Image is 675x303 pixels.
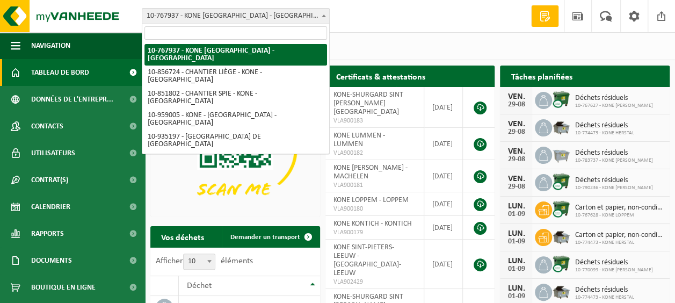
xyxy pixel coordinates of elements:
[31,140,75,167] span: Utilisateurs
[575,176,652,185] span: Déchets résiduels
[575,240,664,246] span: 10-774473 - KONE HERSTAL
[142,8,330,24] span: 10-767937 - KONE BELGIUM - BRUXELLES
[333,228,416,237] span: VLA900179
[575,294,634,301] span: 10-774473 - KONE HERSTAL
[333,196,409,204] span: KONE LOPPEM - LOPPEM
[505,147,527,156] div: VEN.
[505,238,527,246] div: 01-09
[505,120,527,128] div: VEN.
[424,160,463,192] td: [DATE]
[31,167,68,193] span: Contrat(s)
[424,192,463,216] td: [DATE]
[505,265,527,273] div: 01-09
[552,90,570,109] img: WB-1100-CU
[552,200,570,218] img: WB-1100-CU
[333,91,403,116] span: KONE-SHURGARD SINT [PERSON_NAME][GEOGRAPHIC_DATA]
[31,274,96,301] span: Boutique en ligne
[575,94,652,103] span: Déchets résiduels
[150,226,215,247] h2: Vos déchets
[505,101,527,109] div: 29-08
[142,9,329,24] span: 10-767937 - KONE BELGIUM - BRUXELLES
[424,216,463,240] td: [DATE]
[575,258,652,267] span: Déchets résiduels
[505,175,527,183] div: VEN.
[552,255,570,273] img: WB-1100-CU
[156,257,253,265] label: Afficher éléments
[144,66,327,87] li: 10-856724 - CHANTIER LIÈGE - KONE - [GEOGRAPHIC_DATA]
[505,284,527,293] div: LUN.
[505,92,527,101] div: VEN.
[424,87,463,128] td: [DATE]
[31,86,113,113] span: Données de l'entrepr...
[505,229,527,238] div: LUN.
[183,254,215,270] span: 10
[552,282,570,300] img: WB-5000-GAL-GY-01
[505,293,527,300] div: 01-09
[505,211,527,218] div: 01-09
[333,132,385,148] span: KONE LUMMEN - LUMMEN
[31,247,72,274] span: Documents
[333,117,416,125] span: VLA900183
[575,267,652,273] span: 10-770099 - KONE [PERSON_NAME]
[505,183,527,191] div: 29-08
[144,109,327,130] li: 10-959005 - KONE - [GEOGRAPHIC_DATA] - [GEOGRAPHIC_DATA]
[184,254,215,269] span: 10
[505,257,527,265] div: LUN.
[575,212,664,219] span: 10-767628 - KONE LOPPEM
[31,220,64,247] span: Rapports
[144,87,327,109] li: 10-851802 - CHANTIER SPIE - KONE - [GEOGRAPHIC_DATA]
[505,156,527,163] div: 29-08
[187,282,212,290] span: Déchet
[333,181,416,190] span: VLA900181
[230,234,300,241] span: Demander un transport
[144,44,327,66] li: 10-767937 - KONE [GEOGRAPHIC_DATA] - [GEOGRAPHIC_DATA]
[424,240,463,289] td: [DATE]
[325,66,436,86] h2: Certificats & attestations
[333,149,416,157] span: VLA900182
[31,113,63,140] span: Contacts
[144,130,327,151] li: 10-935197 - [GEOGRAPHIC_DATA] DE [GEOGRAPHIC_DATA]
[575,231,664,240] span: Carton et papier, non-conditionné (industriel)
[552,227,570,246] img: WB-5000-GAL-GY-01
[31,193,70,220] span: Calendrier
[333,220,412,228] span: KONE KONTICH - KONTICH
[575,121,634,130] span: Déchets résiduels
[575,286,634,294] span: Déchets résiduels
[575,149,652,157] span: Déchets résiduels
[505,202,527,211] div: LUN.
[424,128,463,160] td: [DATE]
[222,226,319,248] a: Demander un transport
[505,128,527,136] div: 29-08
[575,204,664,212] span: Carton et papier, non-conditionné (industriel)
[575,185,652,191] span: 10-790236 - KONE [PERSON_NAME]
[552,145,570,163] img: WB-2500-GAL-GY-01
[575,130,634,136] span: 10-774473 - KONE HERSTAL
[31,32,70,59] span: Navigation
[333,164,408,181] span: KONE [PERSON_NAME] - MACHELEN
[575,103,652,109] span: 10-767627 - KONE [PERSON_NAME]
[31,59,89,86] span: Tableau de bord
[500,66,583,86] h2: Tâches planifiées
[552,118,570,136] img: WB-5000-GAL-GY-01
[333,278,416,286] span: VLA902429
[333,205,416,213] span: VLA900180
[333,243,401,277] span: KONE SINT-PIETERS-LEEUW - [GEOGRAPHIC_DATA]-LEEUW
[552,172,570,191] img: WB-1100-CU
[575,157,652,164] span: 10-783737 - KONE [PERSON_NAME]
